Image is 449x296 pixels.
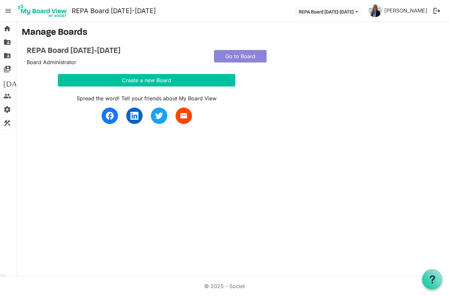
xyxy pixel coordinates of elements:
span: [DATE] [3,76,29,89]
button: REPA Board 2025-2026 dropdownbutton [295,7,362,16]
a: [PERSON_NAME] [382,4,430,17]
span: menu [2,5,14,17]
span: Board Administrator [27,59,76,65]
span: folder_shared [3,49,11,62]
span: switch_account [3,62,11,76]
button: logout [430,4,444,18]
span: people [3,89,11,103]
div: Spread the word! Tell your friends about My Board View [58,94,235,102]
button: Create a new Board [58,74,235,86]
a: REPA Board [DATE]-[DATE] [27,46,204,56]
img: linkedin.svg [130,112,138,120]
a: REPA Board [DATE]-[DATE] [72,4,156,17]
img: facebook.svg [106,112,114,120]
span: email [180,112,188,120]
img: twitter.svg [155,112,163,120]
a: Go to Board [214,50,267,62]
a: My Board View Logo [16,3,72,19]
img: GVxojR11xs49XgbNM-sLDDWjHKO122yGBxu-5YQX9yr1ADdzlG6A4r0x0F6G_grEQxj0HNV2lcBeFAaywZ0f2A_thumb.png [368,4,382,17]
span: construction [3,116,11,130]
span: home [3,22,11,35]
span: settings [3,103,11,116]
h3: Manage Boards [22,27,444,38]
a: email [176,108,192,124]
img: My Board View Logo [16,3,69,19]
a: © 2025 - Societ [204,283,245,289]
span: folder_shared [3,36,11,49]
